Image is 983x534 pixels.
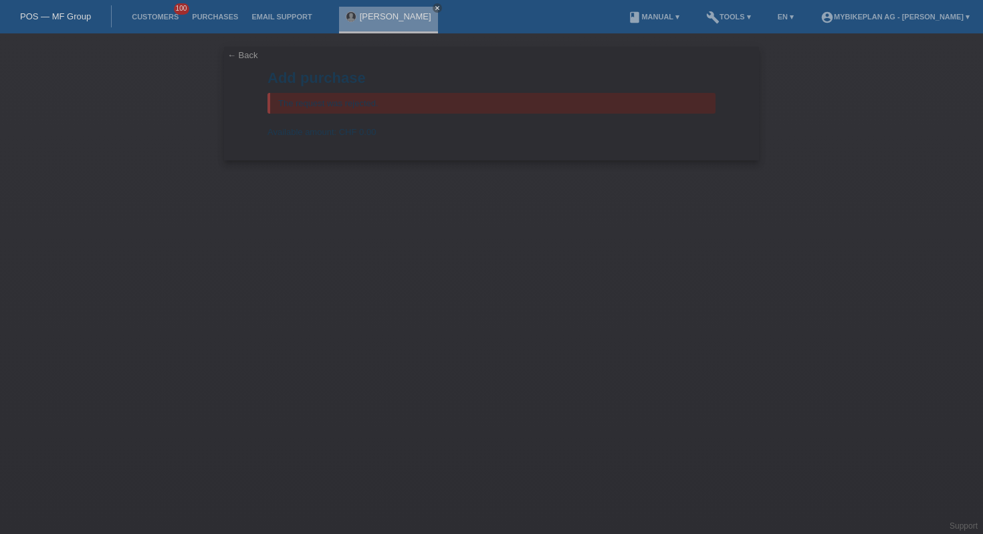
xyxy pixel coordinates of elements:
[621,13,686,21] a: bookManual ▾
[360,11,431,21] a: [PERSON_NAME]
[950,521,978,531] a: Support
[185,13,245,21] a: Purchases
[339,127,376,137] span: CHF 0.00
[267,127,336,137] span: Available amount:
[433,3,442,13] a: close
[20,11,91,21] a: POS — MF Group
[699,13,758,21] a: buildTools ▾
[821,11,834,24] i: account_circle
[814,13,976,21] a: account_circleMybikeplan AG - [PERSON_NAME] ▾
[706,11,720,24] i: build
[771,13,800,21] a: EN ▾
[267,93,716,114] div: The request was rejected.
[227,50,258,60] a: ← Back
[628,11,641,24] i: book
[434,5,441,11] i: close
[267,70,716,86] h1: Add purchase
[174,3,190,15] span: 100
[125,13,185,21] a: Customers
[245,13,318,21] a: Email Support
